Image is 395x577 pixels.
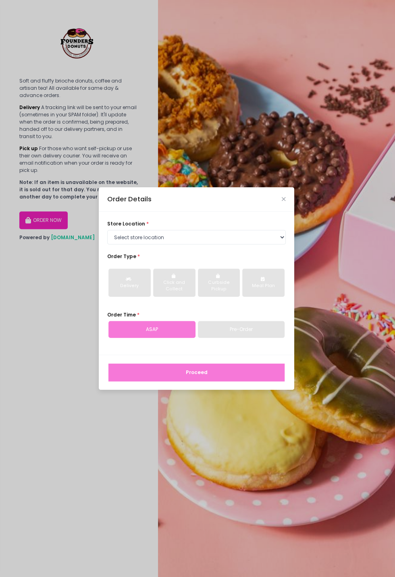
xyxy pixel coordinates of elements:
div: Order Details [107,194,152,204]
div: Click and Collect [158,279,190,292]
button: Meal Plan [242,269,285,297]
button: Close [282,197,286,201]
span: Order Type [107,253,136,260]
button: Delivery [108,269,151,297]
span: store location [107,220,145,227]
span: Order Time [107,311,136,318]
div: Meal Plan [247,283,279,289]
div: Delivery [114,283,146,289]
button: Curbside Pickup [198,269,240,297]
button: Proceed [108,364,285,381]
div: Curbside Pickup [203,279,235,292]
button: Click and Collect [153,269,195,297]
